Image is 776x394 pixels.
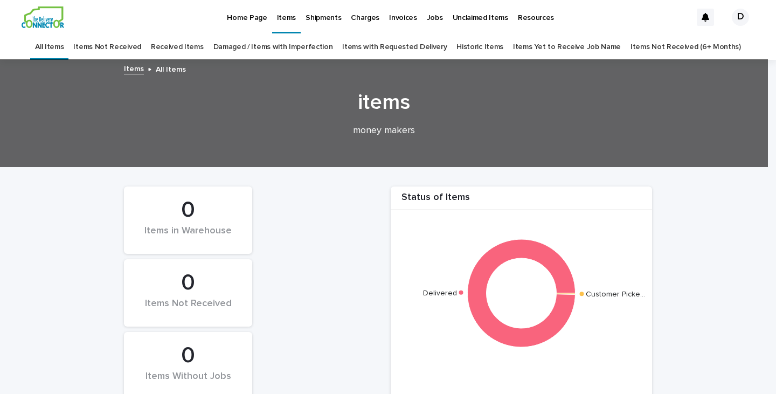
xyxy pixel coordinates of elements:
[142,342,234,369] div: 0
[35,34,64,60] a: All Items
[142,269,234,296] div: 0
[142,298,234,321] div: Items Not Received
[586,291,645,298] text: Customer Picke…
[513,34,621,60] a: Items Yet to Receive Job Name
[142,197,234,224] div: 0
[156,63,186,74] p: All Items
[151,34,204,60] a: Received Items
[213,34,333,60] a: Damaged / Items with Imperfection
[142,225,234,248] div: Items in Warehouse
[391,192,652,210] div: Status of Items
[142,371,234,393] div: Items Without Jobs
[73,34,141,60] a: Items Not Received
[124,62,144,74] a: Items
[423,289,457,296] text: Delivered
[342,34,447,60] a: Items with Requested Delivery
[456,34,503,60] a: Historic Items
[120,89,648,115] h1: items
[169,125,600,137] p: money makers
[630,34,741,60] a: Items Not Received (6+ Months)
[22,6,64,28] img: aCWQmA6OSGG0Kwt8cj3c
[732,9,749,26] div: D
